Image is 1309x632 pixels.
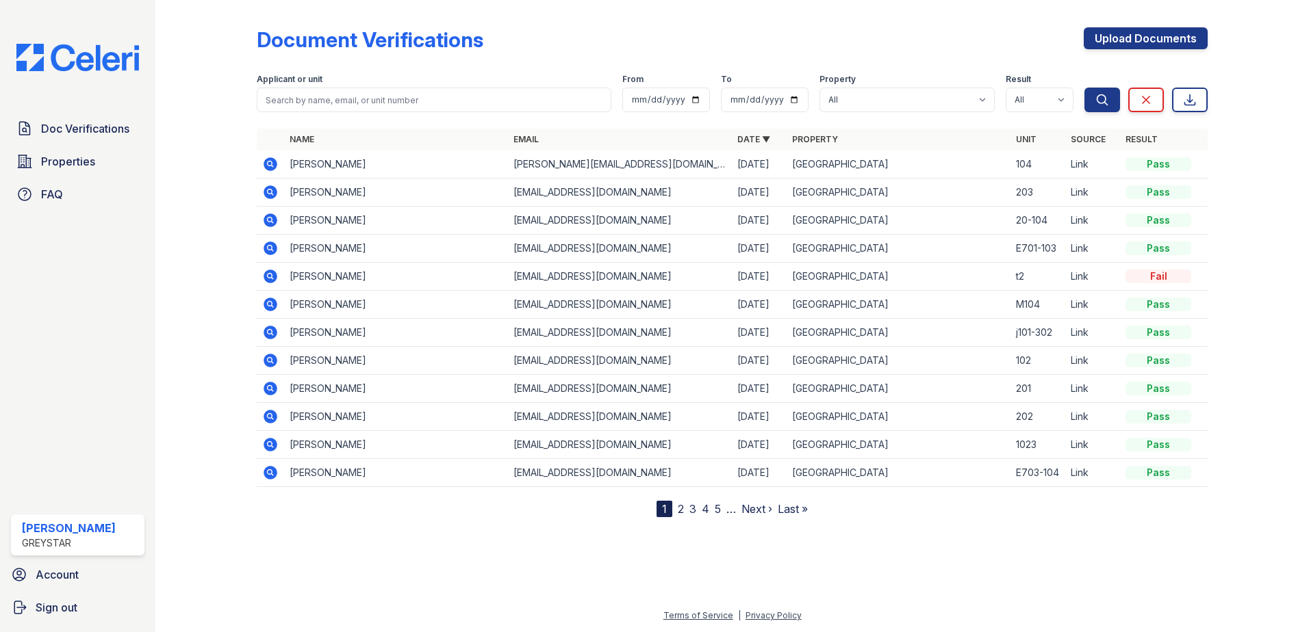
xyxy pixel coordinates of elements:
[284,375,508,403] td: [PERSON_NAME]
[284,403,508,431] td: [PERSON_NAME]
[1011,347,1065,375] td: 102
[741,502,772,516] a: Next ›
[1126,134,1158,144] a: Result
[787,375,1011,403] td: [GEOGRAPHIC_DATA]
[508,403,732,431] td: [EMAIL_ADDRESS][DOMAIN_NAME]
[1126,354,1191,367] div: Pass
[508,235,732,263] td: [EMAIL_ADDRESS][DOMAIN_NAME]
[1011,179,1065,207] td: 203
[36,599,77,616] span: Sign out
[732,235,787,263] td: [DATE]
[1126,410,1191,423] div: Pass
[508,375,732,403] td: [EMAIL_ADDRESS][DOMAIN_NAME]
[508,431,732,459] td: [EMAIL_ADDRESS][DOMAIN_NAME]
[508,319,732,347] td: [EMAIL_ADDRESS][DOMAIN_NAME]
[715,502,721,516] a: 5
[1126,382,1191,395] div: Pass
[622,74,644,85] label: From
[284,150,508,179] td: [PERSON_NAME]
[1126,185,1191,199] div: Pass
[732,375,787,403] td: [DATE]
[1065,291,1120,319] td: Link
[1065,459,1120,487] td: Link
[1126,438,1191,451] div: Pass
[1126,213,1191,227] div: Pass
[1126,466,1191,479] div: Pass
[1011,235,1065,263] td: E701-103
[257,27,483,52] div: Document Verifications
[732,207,787,235] td: [DATE]
[1011,207,1065,235] td: 20-104
[284,319,508,347] td: [PERSON_NAME]
[1065,319,1120,347] td: Link
[732,179,787,207] td: [DATE]
[284,235,508,263] td: [PERSON_NAME]
[1011,319,1065,347] td: j101-302
[792,134,838,144] a: Property
[5,594,150,621] a: Sign out
[721,74,732,85] label: To
[11,148,144,175] a: Properties
[1065,431,1120,459] td: Link
[284,459,508,487] td: [PERSON_NAME]
[508,347,732,375] td: [EMAIL_ADDRESS][DOMAIN_NAME]
[284,263,508,291] td: [PERSON_NAME]
[1065,207,1120,235] td: Link
[5,561,150,588] a: Account
[1006,74,1031,85] label: Result
[11,115,144,142] a: Doc Verifications
[1016,134,1037,144] a: Unit
[1126,269,1191,283] div: Fail
[746,610,802,620] a: Privacy Policy
[290,134,314,144] a: Name
[257,88,611,112] input: Search by name, email, or unit number
[726,501,736,517] span: …
[508,459,732,487] td: [EMAIL_ADDRESS][DOMAIN_NAME]
[787,179,1011,207] td: [GEOGRAPHIC_DATA]
[657,501,672,517] div: 1
[284,291,508,319] td: [PERSON_NAME]
[1011,150,1065,179] td: 104
[508,263,732,291] td: [EMAIL_ADDRESS][DOMAIN_NAME]
[732,319,787,347] td: [DATE]
[513,134,539,144] a: Email
[678,502,684,516] a: 2
[737,134,770,144] a: Date ▼
[508,150,732,179] td: [PERSON_NAME][EMAIL_ADDRESS][DOMAIN_NAME]
[1065,263,1120,291] td: Link
[11,181,144,208] a: FAQ
[284,207,508,235] td: [PERSON_NAME]
[1071,134,1106,144] a: Source
[787,347,1011,375] td: [GEOGRAPHIC_DATA]
[1065,375,1120,403] td: Link
[1011,375,1065,403] td: 201
[36,566,79,583] span: Account
[702,502,709,516] a: 4
[787,403,1011,431] td: [GEOGRAPHIC_DATA]
[284,431,508,459] td: [PERSON_NAME]
[508,179,732,207] td: [EMAIL_ADDRESS][DOMAIN_NAME]
[738,610,741,620] div: |
[22,536,116,550] div: Greystar
[787,207,1011,235] td: [GEOGRAPHIC_DATA]
[1065,235,1120,263] td: Link
[787,263,1011,291] td: [GEOGRAPHIC_DATA]
[663,610,733,620] a: Terms of Service
[41,186,63,202] span: FAQ
[41,120,129,137] span: Doc Verifications
[787,150,1011,179] td: [GEOGRAPHIC_DATA]
[1065,150,1120,179] td: Link
[819,74,856,85] label: Property
[1126,326,1191,339] div: Pass
[1126,241,1191,255] div: Pass
[732,347,787,375] td: [DATE]
[22,520,116,536] div: [PERSON_NAME]
[1011,403,1065,431] td: 202
[1011,291,1065,319] td: M104
[787,459,1011,487] td: [GEOGRAPHIC_DATA]
[1126,157,1191,171] div: Pass
[284,179,508,207] td: [PERSON_NAME]
[732,263,787,291] td: [DATE]
[1065,347,1120,375] td: Link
